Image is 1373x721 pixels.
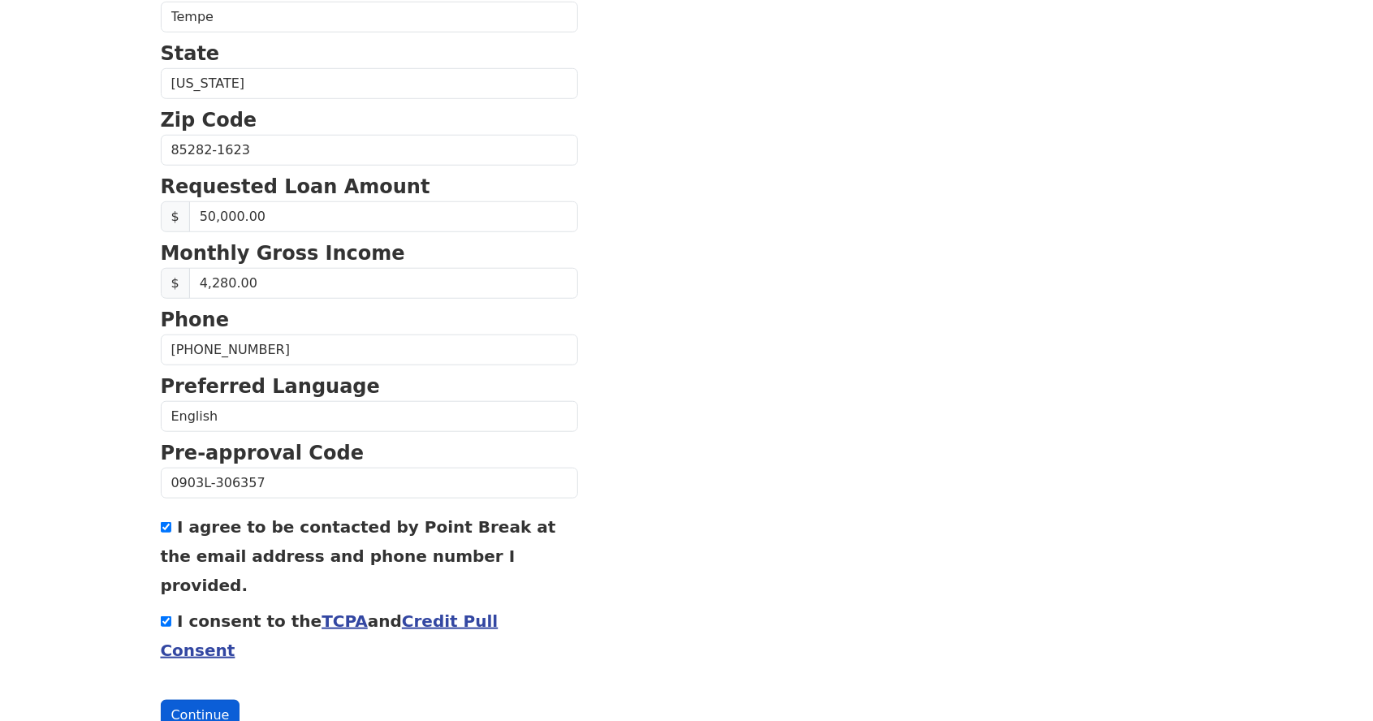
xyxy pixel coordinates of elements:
label: I agree to be contacted by Point Break at the email address and phone number I provided. [161,517,556,595]
span: $ [161,268,190,299]
strong: Pre-approval Code [161,442,365,464]
strong: Zip Code [161,109,257,132]
input: Monthly Gross Income [189,268,578,299]
strong: Preferred Language [161,375,380,398]
a: TCPA [322,611,368,631]
strong: Requested Loan Amount [161,175,430,198]
input: City [161,2,578,32]
strong: Phone [161,309,230,331]
p: Monthly Gross Income [161,239,578,268]
input: Phone [161,335,578,365]
label: I consent to the and [161,611,499,660]
input: Zip Code [161,135,578,166]
strong: State [161,42,220,65]
input: Requested Loan Amount [189,201,578,232]
input: Pre-approval Code [161,468,578,499]
span: $ [161,201,190,232]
